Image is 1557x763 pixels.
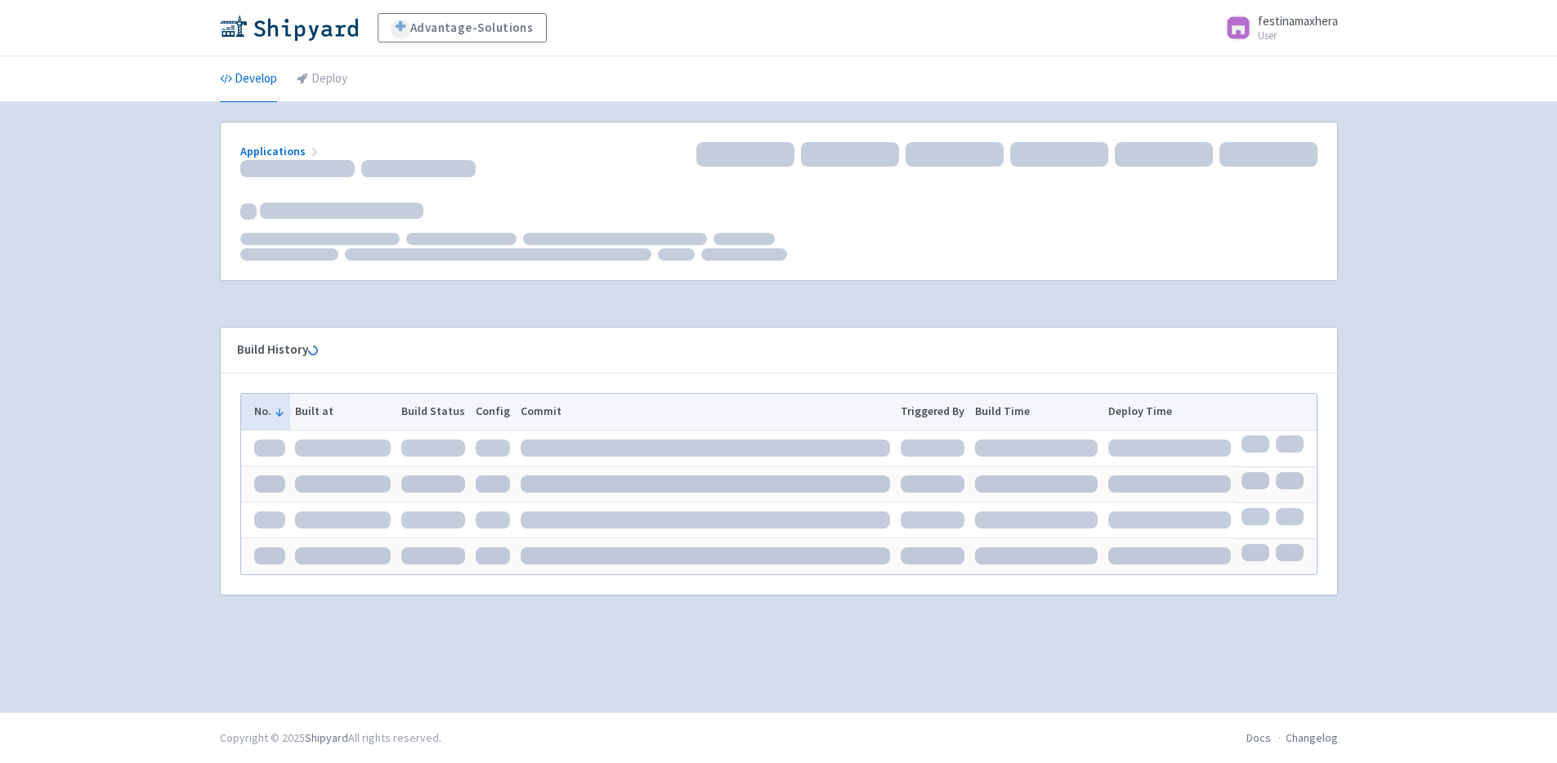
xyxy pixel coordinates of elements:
[396,394,471,430] th: Build Status
[1286,730,1338,745] a: Changelog
[297,56,347,102] a: Deploy
[970,394,1103,430] th: Build Time
[237,341,1295,359] div: Build History
[254,403,285,420] button: No.
[378,13,547,42] a: Advantage-Solutions
[896,394,970,430] th: Triggered By
[1103,394,1236,430] th: Deploy Time
[220,730,441,747] div: Copyright © 2025 All rights reserved.
[305,730,348,745] a: Shipyard
[240,144,321,158] a: Applications
[1246,730,1271,745] a: Docs
[515,394,896,430] th: Commit
[470,394,515,430] th: Config
[220,15,358,41] img: Shipyard logo
[1258,30,1338,41] small: User
[290,394,396,430] th: Built at
[220,56,277,102] a: Develop
[1215,15,1338,41] a: festinamaxhera User
[1258,13,1338,29] span: festinamaxhera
